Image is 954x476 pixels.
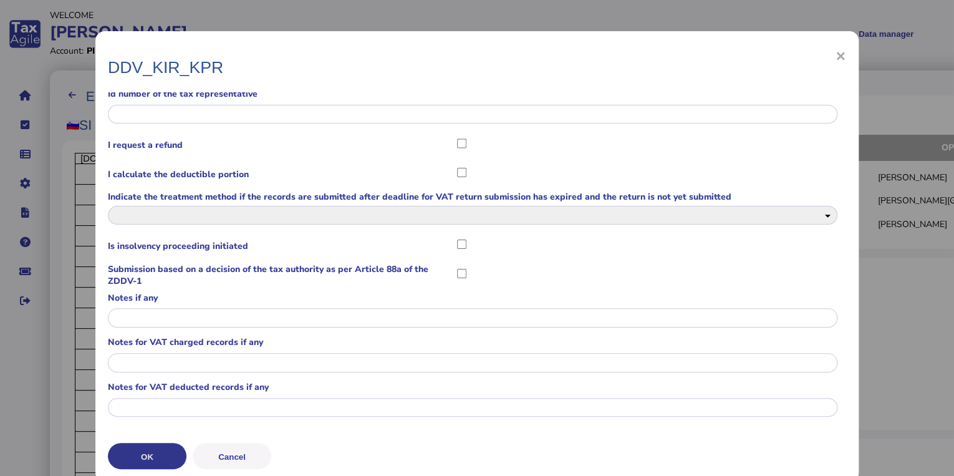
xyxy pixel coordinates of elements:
button: Cancel [193,443,271,469]
label: Notes for VAT charged records if any [108,336,837,348]
label: Notes for VAT deducted records if any [108,381,837,393]
label: Id number of the tax representative [108,88,837,100]
label: I calculate the deductible portion [108,168,453,180]
label: Indicate the treatment method if the records are submitted after deadline for VAT return submissi... [108,191,837,203]
label: Is insolvency proceeding initiated [108,240,453,252]
h1: DDV_KIR_KPR [108,59,846,76]
label: Submission based on a decision of the tax authority as per Article 88a of the ZDDV-1 [108,263,453,287]
label: I request a refund [108,139,453,151]
label: Notes if any [108,292,837,304]
button: OK [108,443,186,469]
